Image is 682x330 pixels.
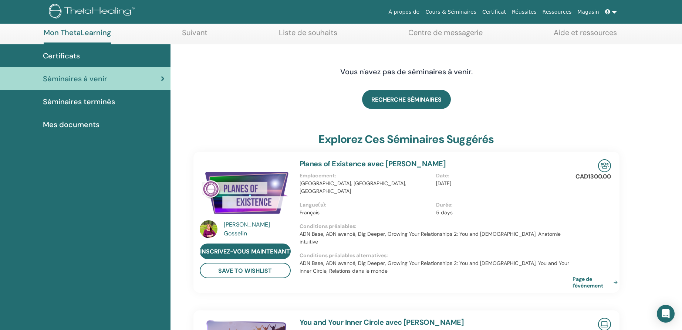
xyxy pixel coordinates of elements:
a: RECHERCHE SÉMINAIRES [362,90,451,109]
p: Emplacement : [300,172,432,180]
a: Planes of Existence avec [PERSON_NAME] [300,159,446,169]
p: [DATE] [436,180,568,187]
a: [PERSON_NAME] Gosselin [224,220,292,238]
a: Magasin [574,5,602,19]
button: Save to WishList [200,263,291,278]
p: 5 days [436,209,568,217]
span: Inscrivez-vous maintenant [200,248,290,255]
p: [GEOGRAPHIC_DATA], [GEOGRAPHIC_DATA], [GEOGRAPHIC_DATA] [300,180,432,195]
a: Cours & Séminaires [422,5,479,19]
p: Français [300,209,432,217]
a: Inscrivez-vous maintenant [200,244,291,259]
a: Liste de souhaits [279,28,337,42]
a: Ressources [540,5,575,19]
img: default.jpg [200,220,217,238]
p: ADN Base, ADN avancé, Dig Deeper, Growing Your Relationships 2: You and [DEMOGRAPHIC_DATA], You a... [300,259,573,275]
h4: Vous n'avez pas de séminaires à venir. [290,67,523,76]
p: Conditions préalables alternatives : [300,252,573,259]
a: Centre de messagerie [408,28,483,42]
div: Open Intercom Messenger [657,305,675,323]
p: ADN Base, ADN avancé, Dig Deeper, Growing Your Relationships 2: You and [DEMOGRAPHIC_DATA], Anato... [300,230,573,246]
a: Suivant [182,28,207,42]
img: logo.png [49,4,137,20]
p: Conditions préalables : [300,222,573,230]
a: Aide et ressources [554,28,617,42]
a: Certificat [479,5,509,19]
p: Date : [436,172,568,180]
span: RECHERCHE SÉMINAIRES [371,96,442,103]
span: Séminaires terminés [43,96,115,107]
span: Séminaires à venir [43,73,107,84]
span: Certificats [43,50,80,61]
a: Réussites [509,5,539,19]
a: À propos de [386,5,423,19]
p: Durée : [436,201,568,209]
span: Mes documents [43,119,99,130]
img: Planes of Existence [200,159,291,222]
a: Mon ThetaLearning [44,28,111,44]
p: Langue(s) : [300,201,432,209]
img: In-Person Seminar [598,159,611,172]
p: CAD1300.00 [575,172,611,181]
h3: Explorez ces séminaires suggérés [318,133,494,146]
a: You and Your Inner Circle avec [PERSON_NAME] [300,317,464,327]
a: Page de l'événement [573,276,621,289]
